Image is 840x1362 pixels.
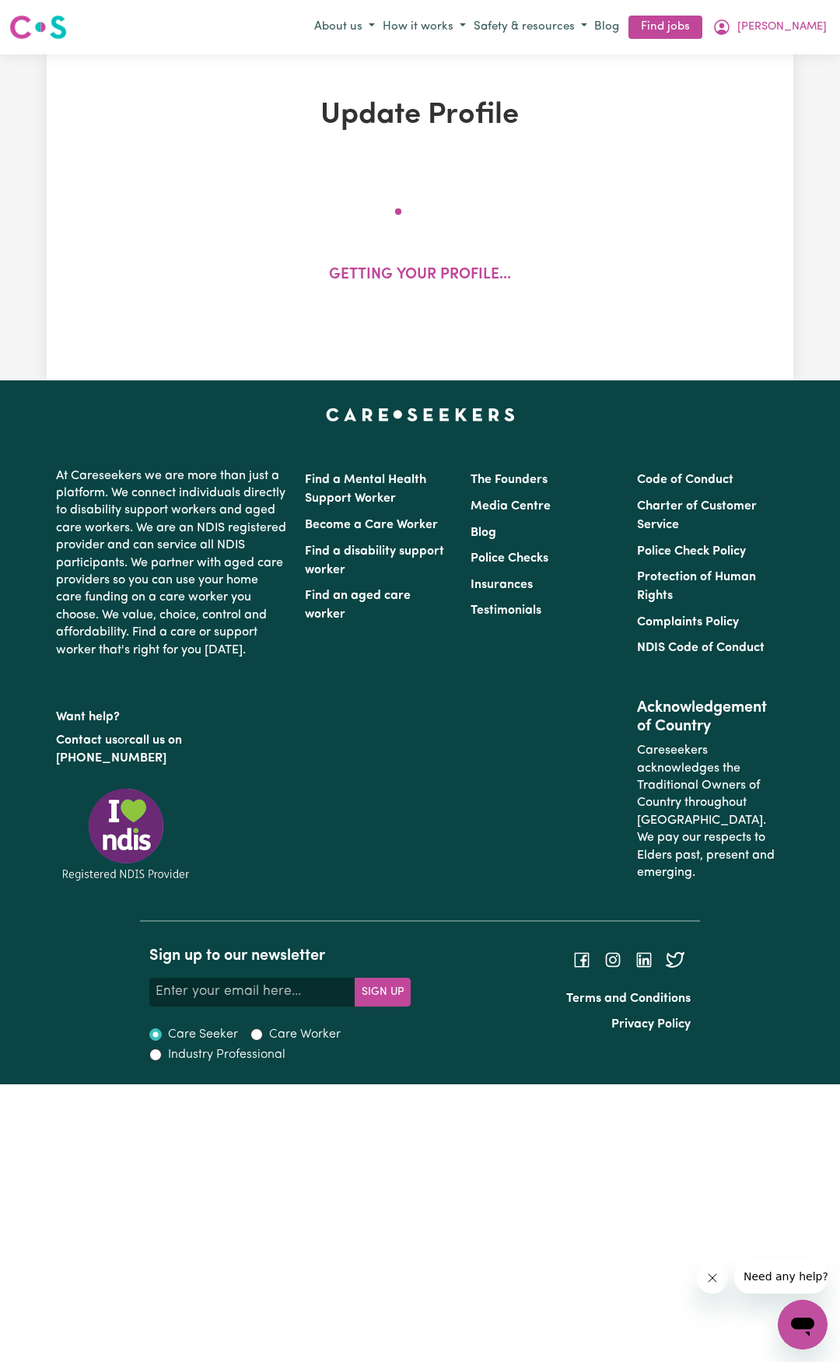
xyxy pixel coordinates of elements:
p: Getting your profile... [329,264,511,287]
button: How it works [379,15,470,40]
iframe: Button to launch messaging window [778,1300,828,1350]
a: Find a Mental Health Support Worker [305,474,426,505]
a: Testimonials [471,604,541,617]
a: Find a disability support worker [305,545,444,576]
a: Blog [591,16,622,40]
a: Code of Conduct [637,474,733,486]
a: call us on [PHONE_NUMBER] [56,734,182,764]
button: About us [310,15,379,40]
p: At Careseekers we are more than just a platform. We connect individuals directly to disability su... [56,461,286,665]
a: Follow Careseekers on Twitter [666,954,684,966]
iframe: Message from company [734,1259,828,1294]
a: NDIS Code of Conduct [637,642,765,654]
a: Careseekers logo [9,9,67,45]
a: Find an aged care worker [305,590,411,621]
h2: Sign up to our newsletter [149,947,411,965]
a: Charter of Customer Service [637,500,757,531]
p: Want help? [56,702,286,726]
a: Complaints Policy [637,616,739,628]
span: Need any help? [9,11,94,23]
h2: Acknowledgement of Country [637,699,784,736]
input: Enter your email here... [149,978,355,1006]
a: Terms and Conditions [566,993,691,1005]
p: Careseekers acknowledges the Traditional Owners of Country throughout [GEOGRAPHIC_DATA]. We pay o... [637,736,784,888]
a: Become a Care Worker [305,519,438,531]
label: Care Worker [269,1025,341,1044]
a: Privacy Policy [611,1018,691,1031]
p: or [56,726,286,773]
a: Follow Careseekers on Facebook [572,954,591,966]
a: Police Check Policy [637,545,746,558]
a: Find jobs [628,16,702,40]
h1: Update Profile [180,98,660,134]
button: Safety & resources [470,15,591,40]
a: The Founders [471,474,548,486]
label: Care Seeker [168,1025,238,1044]
img: Registered NDIS provider [56,786,196,883]
a: Careseekers home page [326,408,515,421]
img: Careseekers logo [9,13,67,41]
a: Contact us [56,734,117,747]
span: [PERSON_NAME] [737,19,827,36]
button: My Account [709,14,831,40]
a: Blog [471,527,496,539]
iframe: Close message [697,1262,728,1294]
label: Industry Professional [168,1045,285,1064]
a: Police Checks [471,552,548,565]
a: Follow Careseekers on Instagram [604,954,622,966]
a: Media Centre [471,500,551,513]
a: Protection of Human Rights [637,571,756,602]
a: Follow Careseekers on LinkedIn [635,954,653,966]
button: Subscribe [355,978,411,1006]
a: Insurances [471,579,533,591]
